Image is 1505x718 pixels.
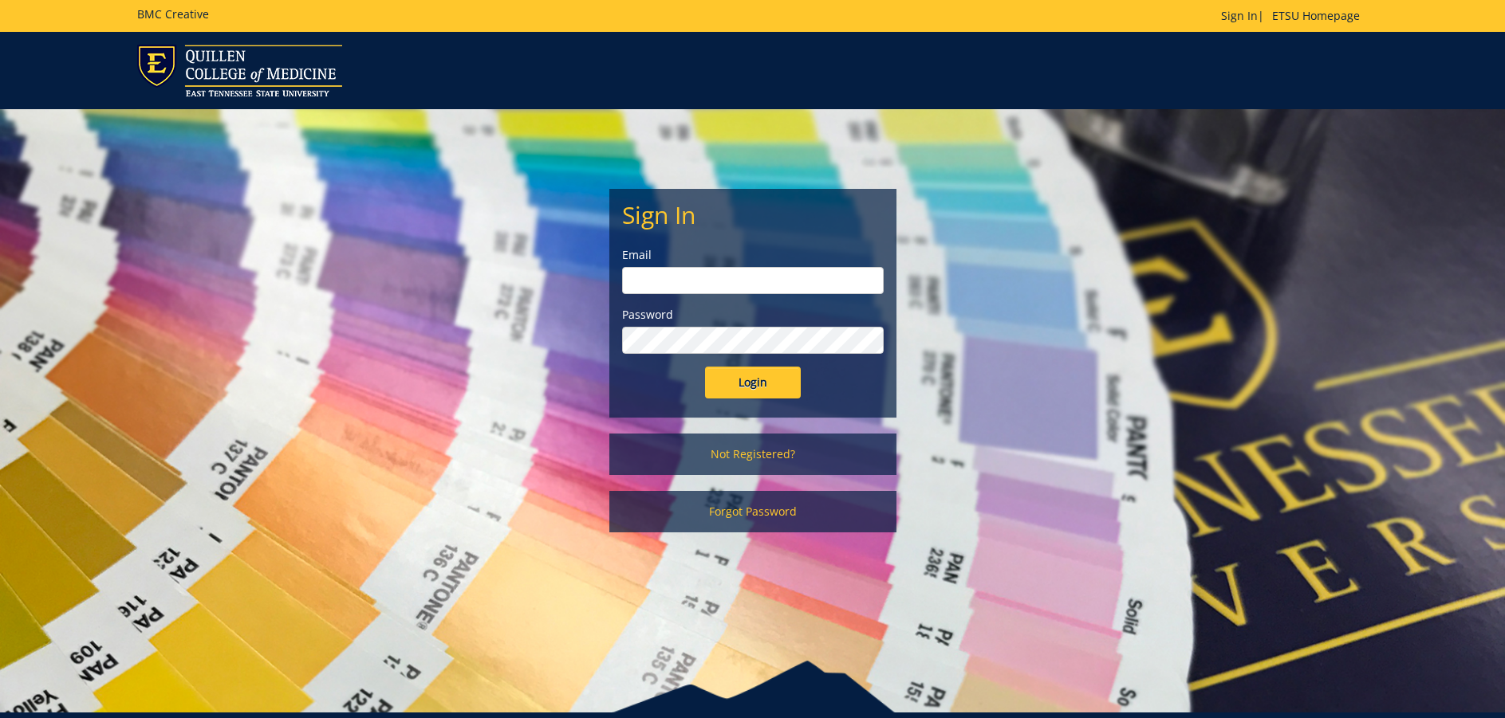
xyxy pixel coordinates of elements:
h2: Sign In [622,202,884,228]
h5: BMC Creative [137,8,209,20]
label: Email [622,247,884,263]
a: Sign In [1221,8,1258,23]
img: ETSU logo [137,45,342,96]
a: Not Registered? [609,434,896,475]
a: ETSU Homepage [1264,8,1368,23]
p: | [1221,8,1368,24]
input: Login [705,367,801,398]
a: Forgot Password [609,491,896,532]
label: Password [622,307,884,323]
